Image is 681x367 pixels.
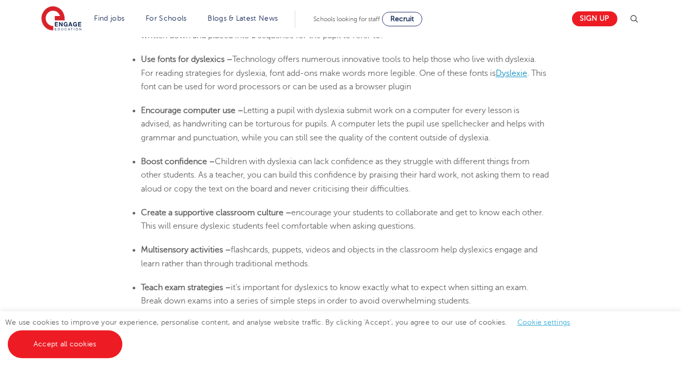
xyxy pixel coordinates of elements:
[141,245,231,254] b: Multisensory activities –
[141,208,544,231] span: encourage your students to collaborate and get to know each other. This will ensure dyslexic stud...
[517,318,571,326] a: Cookie settings
[382,12,422,26] a: Recruit
[208,14,278,22] a: Blogs & Latest News
[41,6,82,32] img: Engage Education
[390,15,414,23] span: Recruit
[141,157,549,194] span: Children with dyslexia can lack confidence as they struggle with different things from other stud...
[313,15,380,23] span: Schools looking for staff
[141,55,536,77] span: Technology offers numerous innovative tools to help those who live with dyslexia. For reading str...
[8,330,122,358] a: Accept all cookies
[572,11,617,26] a: Sign up
[141,106,544,142] span: Letting a pupil with dyslexia submit work on a computer for every lesson is advised, as handwriti...
[141,55,232,64] b: Use fonts for dyslexics –
[141,106,235,115] b: Encourage computer use
[237,106,243,115] b: –
[94,14,125,22] a: Find jobs
[141,283,529,306] span: it’s important for dyslexics to know exactly what to expect when sitting an exam. Break down exam...
[141,283,231,292] b: Teach exam strategies –
[141,208,291,217] b: Create a supportive classroom culture –
[146,14,186,22] a: For Schools
[496,69,527,78] a: Dyslexie
[141,157,215,166] b: Boost confidence –
[5,318,581,348] span: We use cookies to improve your experience, personalise content, and analyse website traffic. By c...
[141,69,546,91] span: . This font can be used for word processors or can be used as a browser plugin
[141,245,537,268] span: flashcards, puppets, videos and objects in the classroom help dyslexics engage and learn rather t...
